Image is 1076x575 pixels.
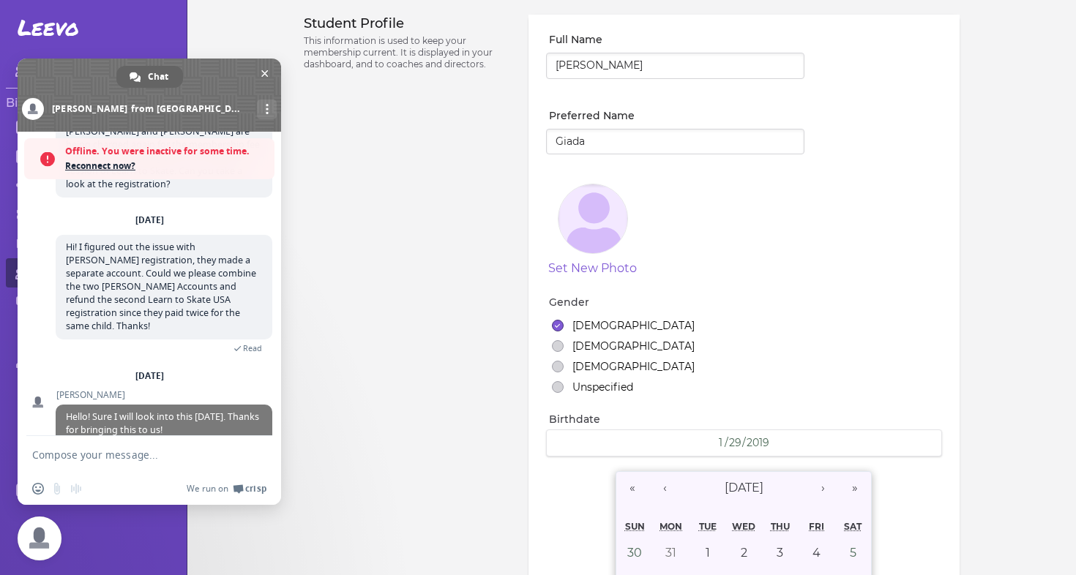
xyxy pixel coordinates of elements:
input: YYYY [746,436,770,450]
abbr: December 31, 2018 [665,546,676,560]
input: Richard [546,129,804,155]
button: January 5, 2019 [835,538,872,568]
button: December 31, 2018 [653,538,690,568]
abbr: January 1, 2019 [706,546,710,560]
div: [DATE] [135,216,164,225]
span: Hi! I figured out the issue with [PERSON_NAME] registration, they made a separate account. Could ... [66,241,256,332]
span: / [742,435,746,450]
span: Hello! Sure I will look into this [DATE]. Thanks for bringing this to us! [66,410,259,436]
abbr: December 30, 2018 [627,546,642,560]
a: Register Students [6,346,181,375]
a: We run onCrisp [187,483,266,495]
a: Students [6,258,181,287]
abbr: January 2, 2019 [741,546,747,560]
button: ‹ [649,472,681,504]
button: [DATE] [681,472,807,504]
abbr: Monday [660,521,682,532]
input: Richard Button [546,53,804,79]
a: Staff [6,141,181,170]
abbr: Saturday [844,521,862,532]
div: [DATE] [135,372,164,380]
label: Unspecified [572,380,633,394]
span: [DATE] [725,481,763,495]
div: More channels [257,99,277,119]
abbr: January 3, 2019 [777,546,783,560]
label: Preferred Name [549,108,804,123]
button: « [616,472,649,504]
button: › [807,472,839,504]
a: Discounts [6,287,181,317]
input: MM [718,436,725,450]
button: January 4, 2019 [799,538,835,568]
input: DD [728,436,742,450]
button: December 30, 2018 [616,538,653,568]
label: [DEMOGRAPHIC_DATA] [572,359,695,374]
span: Crisp [245,483,266,495]
a: Logout [6,476,181,505]
a: Class Packages [6,229,181,258]
abbr: Tuesday [699,521,717,532]
button: » [839,472,871,504]
span: / [725,435,728,450]
h3: Binghamton FSC [6,94,181,112]
label: Gender [549,295,942,309]
abbr: January 4, 2019 [812,546,821,560]
span: Reconnect now? [65,159,267,173]
h3: Student Profile [304,15,511,32]
a: Classes [6,200,181,229]
span: Read [243,343,262,353]
button: January 1, 2019 [690,538,726,568]
abbr: January 5, 2019 [850,546,856,560]
span: [PERSON_NAME] [56,390,272,400]
abbr: Wednesday [732,521,755,532]
span: Chat [148,66,168,88]
textarea: Compose your message... [32,448,234,462]
button: Set New Photo [548,260,637,277]
button: January 2, 2019 [725,538,762,568]
abbr: Thursday [771,521,790,532]
a: Student Dashboard [6,56,181,85]
span: Close chat [257,66,272,81]
abbr: Sunday [625,521,645,532]
label: [DEMOGRAPHIC_DATA] [572,339,695,353]
p: This information is used to keep your membership current. It is displayed in your dashboard, and ... [304,35,511,70]
div: Chat [116,66,183,88]
a: Settings [6,170,181,200]
a: Profile [6,446,181,476]
span: We run on [187,483,228,495]
span: Insert an emoji [32,483,44,495]
span: Leevo [18,15,79,41]
label: Full Name [549,32,804,47]
button: January 3, 2019 [762,538,799,568]
a: Calendar [6,112,181,141]
span: Offline. You were inactive for some time. [65,144,267,159]
abbr: Friday [809,521,824,532]
div: Close chat [18,516,61,560]
label: [DEMOGRAPHIC_DATA] [572,318,695,333]
a: Disclosures [6,317,181,346]
label: Birthdate [549,412,942,426]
